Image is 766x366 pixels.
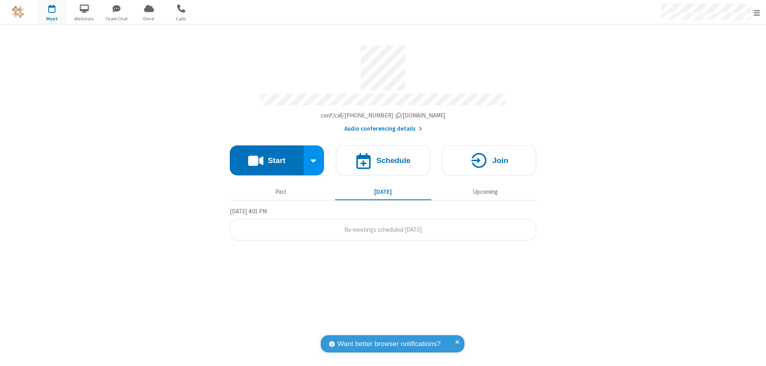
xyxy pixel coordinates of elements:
[304,145,324,175] div: Start conference options
[344,226,422,233] span: No meetings scheduled [DATE]
[492,157,508,164] h4: Join
[376,157,411,164] h4: Schedule
[321,111,446,120] button: Copy my meeting room linkCopy my meeting room link
[230,145,304,175] button: Start
[69,15,99,22] span: Webinars
[134,15,164,22] span: Drive
[166,15,196,22] span: Calls
[437,184,533,199] button: Upcoming
[338,339,440,349] span: Want better browser notifications?
[746,345,760,360] iframe: Chat
[442,145,536,175] button: Join
[336,145,430,175] button: Schedule
[335,184,431,199] button: [DATE]
[233,184,329,199] button: Past
[230,207,267,215] span: [DATE] 4:01 PM
[102,15,132,22] span: Team Chat
[344,124,422,133] button: Audio conferencing details
[230,40,536,133] section: Account details
[268,157,285,164] h4: Start
[12,6,24,18] img: QA Selenium DO NOT DELETE OR CHANGE
[37,15,67,22] span: Meet
[321,111,446,119] span: Copy my meeting room link
[230,207,536,241] section: Today's Meetings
